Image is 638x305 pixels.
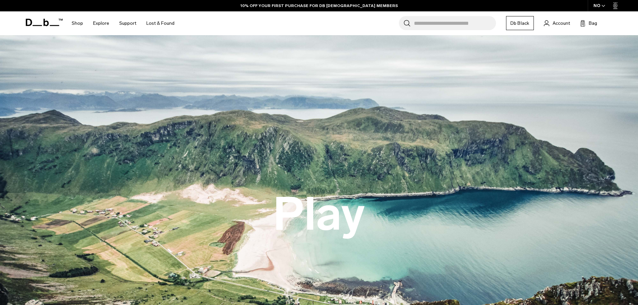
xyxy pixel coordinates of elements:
[72,11,83,35] a: Shop
[544,19,570,27] a: Account
[273,189,365,240] button: Play
[589,20,597,27] span: Bag
[93,11,109,35] a: Explore
[146,11,174,35] a: Lost & Found
[119,11,136,35] a: Support
[240,3,398,9] a: 10% OFF YOUR FIRST PURCHASE FOR DB [DEMOGRAPHIC_DATA] MEMBERS
[506,16,534,30] a: Db Black
[67,11,180,35] nav: Main Navigation
[553,20,570,27] span: Account
[580,19,597,27] button: Bag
